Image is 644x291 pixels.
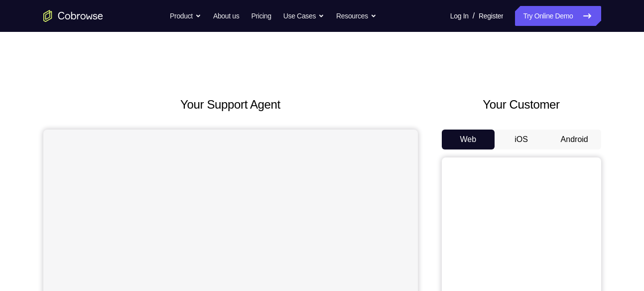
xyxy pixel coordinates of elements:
[213,6,239,26] a: About us
[479,6,503,26] a: Register
[473,10,475,22] span: /
[170,6,201,26] button: Product
[495,130,548,149] button: iOS
[43,96,418,114] h2: Your Support Agent
[283,6,324,26] button: Use Cases
[450,6,469,26] a: Log In
[336,6,377,26] button: Resources
[442,130,495,149] button: Web
[251,6,271,26] a: Pricing
[442,96,601,114] h2: Your Customer
[43,10,103,22] a: Go to the home page
[548,130,601,149] button: Android
[515,6,601,26] a: Try Online Demo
